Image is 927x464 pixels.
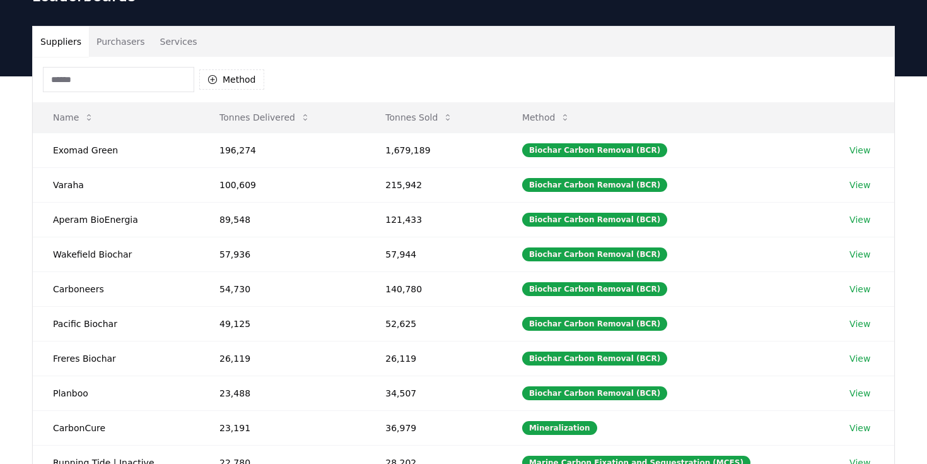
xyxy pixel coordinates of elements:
[365,202,502,237] td: 121,433
[849,248,870,261] a: View
[199,237,365,271] td: 57,936
[522,352,667,366] div: Biochar Carbon Removal (BCR)
[33,202,199,237] td: Aperam BioEnergia
[365,237,502,271] td: 57,944
[522,247,667,261] div: Biochar Carbon Removal (BCR)
[33,376,199,410] td: Planboo
[199,133,365,167] td: 196,274
[199,167,365,202] td: 100,609
[849,422,870,434] a: View
[849,179,870,191] a: View
[522,282,667,296] div: Biochar Carbon Removal (BCR)
[365,341,502,376] td: 26,119
[849,318,870,330] a: View
[43,105,104,130] button: Name
[522,143,667,157] div: Biochar Carbon Removal (BCR)
[33,237,199,271] td: Wakefield Biochar
[365,376,502,410] td: 34,507
[522,421,597,435] div: Mineralization
[849,387,870,400] a: View
[199,69,264,90] button: Method
[522,178,667,192] div: Biochar Carbon Removal (BCR)
[849,283,870,295] a: View
[33,410,199,445] td: CarbonCure
[199,306,365,341] td: 49,125
[199,376,365,410] td: 23,488
[199,202,365,237] td: 89,548
[199,271,365,306] td: 54,730
[89,27,153,57] button: Purchasers
[365,410,502,445] td: 36,979
[375,105,463,130] button: Tonnes Sold
[512,105,581,130] button: Method
[365,271,502,306] td: 140,780
[522,213,667,227] div: Biochar Carbon Removal (BCR)
[33,271,199,306] td: Carboneers
[522,317,667,331] div: Biochar Carbon Removal (BCR)
[365,133,502,167] td: 1,679,189
[365,167,502,202] td: 215,942
[849,352,870,365] a: View
[849,144,870,157] a: View
[33,306,199,341] td: Pacific Biochar
[849,213,870,226] a: View
[365,306,502,341] td: 52,625
[199,341,365,376] td: 26,119
[33,341,199,376] td: Freres Biochar
[209,105,320,130] button: Tonnes Delivered
[153,27,205,57] button: Services
[33,133,199,167] td: Exomad Green
[33,167,199,202] td: Varaha
[199,410,365,445] td: 23,191
[33,27,89,57] button: Suppliers
[522,386,667,400] div: Biochar Carbon Removal (BCR)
